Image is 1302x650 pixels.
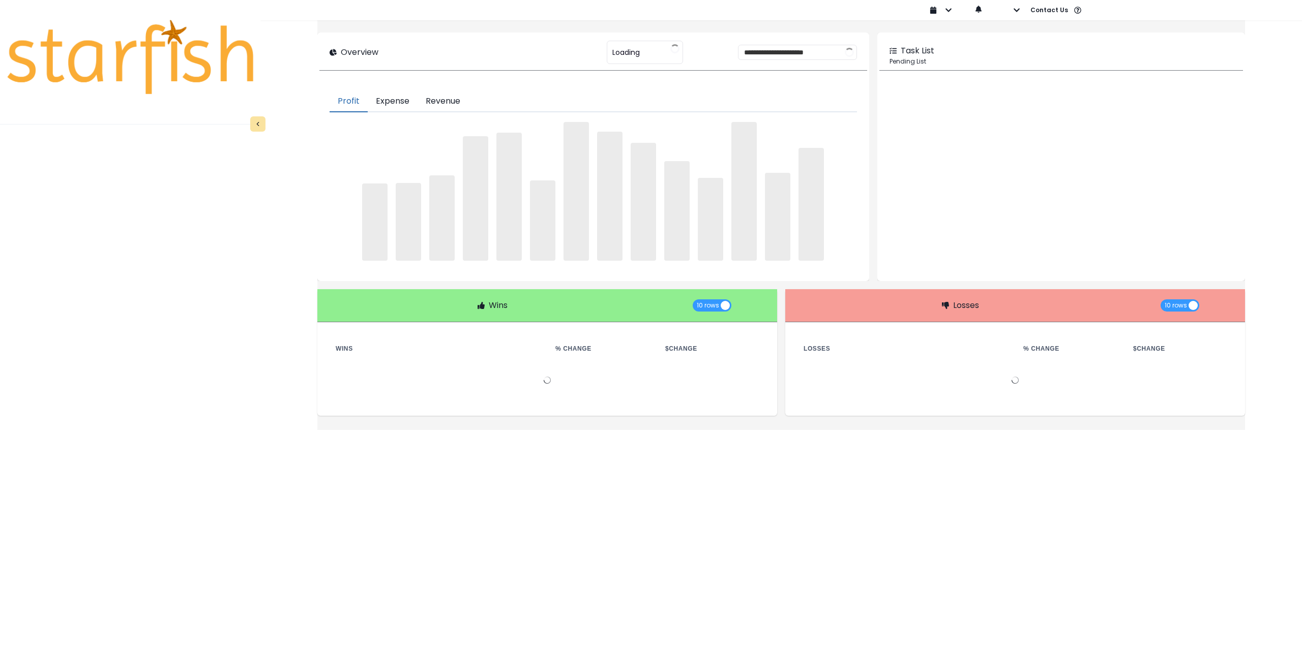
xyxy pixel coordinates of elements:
[612,42,640,63] span: Loading
[429,175,455,261] span: ‌
[396,183,421,261] span: ‌
[330,91,368,112] button: Profit
[1015,343,1125,355] th: % Change
[368,91,418,112] button: Expense
[697,299,719,312] span: 10 rows
[496,133,522,261] span: ‌
[362,183,388,261] span: ‌
[489,299,508,312] p: Wins
[341,46,378,58] p: Overview
[664,161,690,261] span: ‌
[731,122,757,261] span: ‌
[657,343,767,355] th: $ Change
[418,91,468,112] button: Revenue
[564,122,589,261] span: ‌
[795,343,1015,355] th: Losses
[798,148,824,261] span: ‌
[953,299,979,312] p: Losses
[765,173,790,261] span: ‌
[1165,299,1187,312] span: 10 rows
[547,343,657,355] th: % Change
[631,143,656,261] span: ‌
[901,45,934,57] p: Task List
[463,136,488,261] span: ‌
[530,180,555,261] span: ‌
[1125,343,1235,355] th: $ Change
[698,178,723,261] span: ‌
[597,132,623,261] span: ‌
[890,57,1233,66] p: Pending List
[328,343,547,355] th: Wins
